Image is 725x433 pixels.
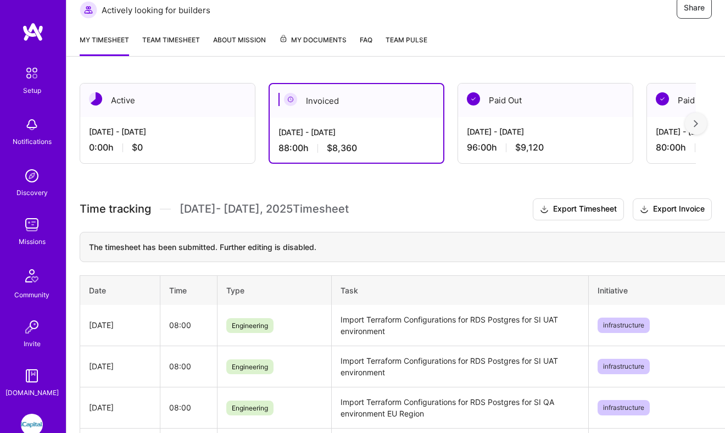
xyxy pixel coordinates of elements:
td: 08:00 [160,387,217,428]
div: Missions [19,236,46,247]
div: [DATE] - [DATE] [467,126,624,137]
a: Team Pulse [386,34,427,56]
i: icon Download [640,204,649,215]
div: Notifications [13,136,52,147]
img: Paid Out [467,92,480,106]
div: Setup [23,85,41,96]
span: infrastructure [598,359,650,374]
img: Active [89,92,102,106]
img: right [694,120,698,127]
span: [DATE] - [DATE] , 2025 Timesheet [180,202,349,216]
th: Task [331,275,588,305]
img: Community [19,263,45,289]
a: My Documents [279,34,347,56]
div: [DATE] [89,402,151,413]
a: Team timesheet [142,34,200,56]
div: [DATE] - [DATE] [89,126,246,137]
span: Share [684,2,705,13]
span: $9,120 [515,142,544,153]
div: 88:00 h [278,142,434,154]
span: $0 [132,142,143,153]
td: 08:00 [160,346,217,387]
a: About Mission [213,34,266,56]
span: Time tracking [80,202,151,216]
span: Engineering [226,359,274,374]
a: My timesheet [80,34,129,56]
div: 96:00 h [467,142,624,153]
img: setup [20,62,43,85]
td: Import Terraform Configurations for RDS Postgres for SI UAT environment [331,305,588,346]
div: [DOMAIN_NAME] [5,387,59,398]
th: Date [80,275,160,305]
div: [DATE] - [DATE] [278,126,434,138]
img: discovery [21,165,43,187]
img: Paid Out [656,92,669,106]
div: Invite [24,338,41,349]
img: Invoiced [284,93,297,106]
div: [DATE] [89,360,151,372]
img: Invite [21,316,43,338]
td: Import Terraform Configurations for RDS Postgres for SI QA environment EU Region [331,387,588,428]
div: Paid Out [458,84,633,117]
div: Invoiced [270,84,443,118]
div: Discovery [16,187,48,198]
th: Type [217,275,331,305]
span: infrastructure [598,318,650,333]
div: 0:00 h [89,142,246,153]
span: My Documents [279,34,347,46]
img: bell [21,114,43,136]
img: teamwork [21,214,43,236]
button: Export Invoice [633,198,712,220]
i: icon Download [540,204,549,215]
div: Community [14,289,49,301]
div: Active [80,84,255,117]
img: logo [22,22,44,42]
img: guide book [21,365,43,387]
img: Actively looking for builders [80,1,97,19]
span: Team Pulse [386,36,427,44]
span: Engineering [226,318,274,333]
button: Export Timesheet [533,198,624,220]
th: Time [160,275,217,305]
span: Actively looking for builders [102,4,210,16]
span: $8,360 [327,142,357,154]
span: Engineering [226,401,274,415]
div: [DATE] [89,319,151,331]
td: 08:00 [160,305,217,346]
a: FAQ [360,34,372,56]
td: Import Terraform Configurations for RDS Postgres for SI UAT environment [331,346,588,387]
span: infrastructure [598,400,650,415]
